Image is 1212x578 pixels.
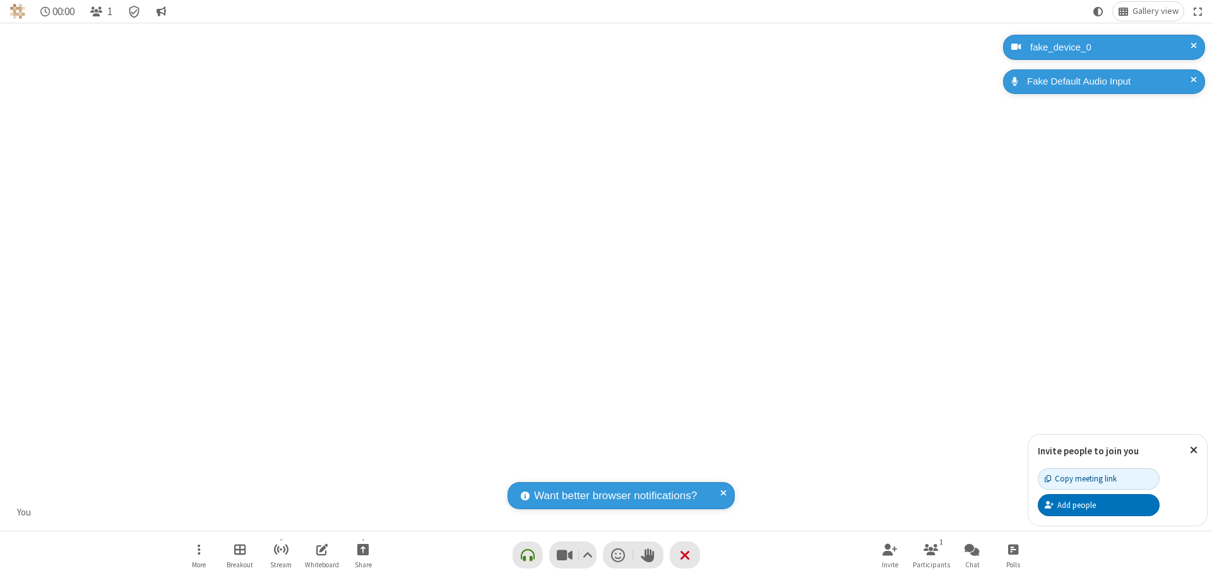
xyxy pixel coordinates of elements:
[355,561,372,569] span: Share
[221,537,259,573] button: Manage Breakout Rooms
[52,6,74,18] span: 00:00
[1038,494,1160,516] button: Add people
[122,2,146,21] div: Meeting details Encryption enabled
[1180,435,1207,466] button: Close popover
[1006,561,1020,569] span: Polls
[1045,473,1117,485] div: Copy meeting link
[305,561,339,569] span: Whiteboard
[882,561,898,569] span: Invite
[1113,2,1184,21] button: Change layout
[871,537,909,573] button: Invite participants (⌘+Shift+I)
[549,541,597,569] button: Stop video (⌘+Shift+V)
[270,561,292,569] span: Stream
[85,2,117,21] button: Open participant list
[953,537,991,573] button: Open chat
[227,561,253,569] span: Breakout
[1189,2,1208,21] button: Fullscreen
[670,541,700,569] button: End or leave meeting
[633,541,663,569] button: Raise hand
[936,536,947,548] div: 1
[579,541,596,569] button: Video setting
[107,6,112,18] span: 1
[35,2,80,21] div: Timer
[913,561,950,569] span: Participants
[534,488,697,504] span: Want better browser notifications?
[180,537,218,573] button: Open menu
[1023,74,1196,89] div: Fake Default Audio Input
[10,4,25,19] img: QA Selenium DO NOT DELETE OR CHANGE
[151,2,171,21] button: Conversation
[1038,468,1160,490] button: Copy meeting link
[1026,40,1196,55] div: fake_device_0
[192,561,206,569] span: More
[1132,6,1179,16] span: Gallery view
[1088,2,1108,21] button: Using system theme
[262,537,300,573] button: Start streaming
[965,561,980,569] span: Chat
[513,541,543,569] button: Connect your audio
[13,505,36,520] div: You
[344,537,382,573] button: Start sharing
[994,537,1032,573] button: Open poll
[1038,445,1139,457] label: Invite people to join you
[303,537,341,573] button: Open shared whiteboard
[603,541,633,569] button: Send a reaction
[912,537,950,573] button: Open participant list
